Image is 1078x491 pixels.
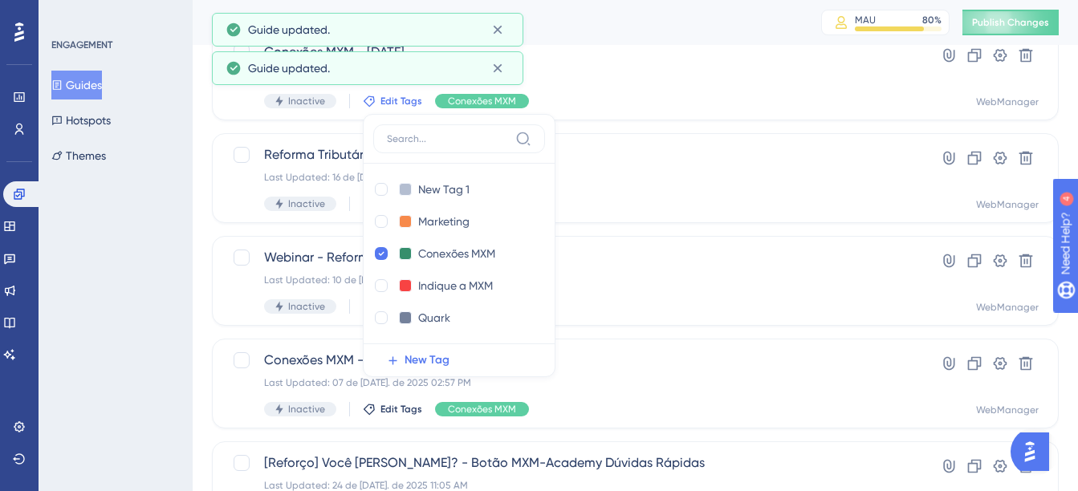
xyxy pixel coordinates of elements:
span: Inactive [288,300,325,313]
div: WebManager [976,95,1039,108]
span: Edit Tags [380,95,422,108]
span: New Tag [405,351,450,370]
div: ENGAGEMENT [51,39,112,51]
span: Publish Changes [972,16,1049,29]
span: [Reforço] Você [PERSON_NAME]? - Botão MXM-Academy Dúvidas Rápidas [264,453,878,473]
span: Guide updated. [248,59,330,78]
button: Guides [51,71,102,99]
div: Last Updated: 10 de [DATE]. de 2025 10:48 AM [264,274,878,286]
input: New Tag [418,180,482,200]
button: Edit Tags [363,403,422,416]
span: Reforma Tributária 06 ([DATE]) [264,145,878,164]
div: 4 [112,8,116,21]
iframe: UserGuiding AI Assistant Launcher [1011,428,1059,476]
span: Edit Tags [380,403,422,416]
div: 80 % [922,14,942,26]
input: New Tag [418,244,500,264]
span: Conexões MXM [448,403,516,416]
span: Need Help? [38,4,100,23]
input: Search... [387,132,509,145]
input: New Tag [418,212,482,232]
div: WebManager [976,198,1039,211]
div: WebManager [976,301,1039,314]
button: Hotspots [51,106,111,135]
button: Edit Tags [363,95,422,108]
span: Conexões MXM [448,95,516,108]
input: New Tag [418,308,482,328]
div: Last Updated: 07 de [DATE]. de 2025 02:57 PM [264,376,878,389]
button: New Tag [373,344,555,376]
button: Themes [51,141,106,170]
div: Last Updated: 16 de [DATE]. de 2025 10:09 AM [264,171,878,184]
div: MAU [855,14,876,26]
input: New Tag [418,340,482,360]
span: Inactive [288,403,325,416]
span: Inactive [288,95,325,108]
span: Conexões MXM - [DATE] [264,43,878,62]
span: Inactive [288,197,325,210]
span: Guide updated. [248,20,330,39]
span: Conexões MXM - [DATE] [264,351,878,370]
div: Last Updated: 30 de set. de 2025 10:01 AM [264,68,878,81]
button: Publish Changes [962,10,1059,35]
input: New Tag [418,276,498,296]
span: Webinar - Reforma Tributária - [DATE] [264,248,878,267]
div: Guides [212,11,781,34]
div: WebManager [976,404,1039,416]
